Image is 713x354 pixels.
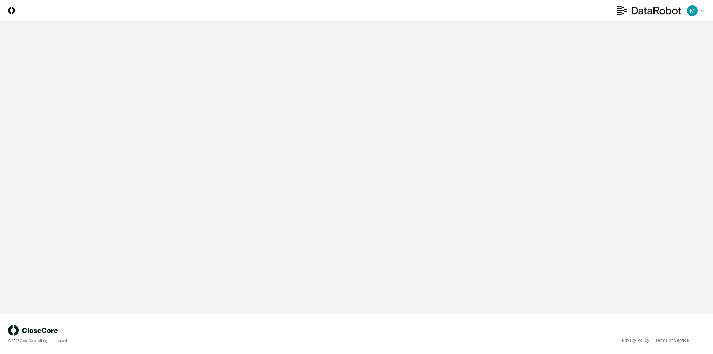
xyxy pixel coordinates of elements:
[8,338,357,343] div: © 2025 CloseCore. All rights reserved.
[655,337,689,343] a: Terms of Service
[8,7,15,14] img: Logo
[622,337,649,343] a: Privacy Policy
[8,325,58,336] img: logo
[617,6,681,15] img: DataRobot logo
[687,5,698,16] img: ACg8ocIk6UVBSJ1Mh_wKybhGNOx8YD4zQOa2rDZHjRd5UfivBFfoWA=s96-c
